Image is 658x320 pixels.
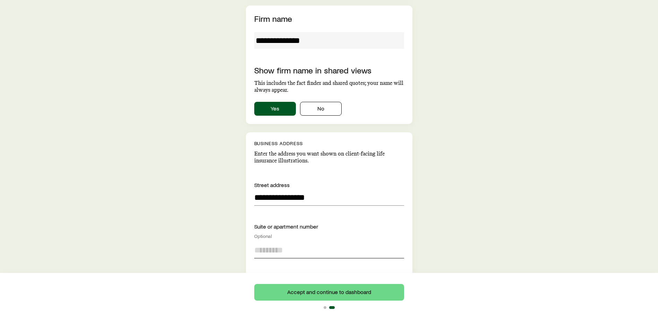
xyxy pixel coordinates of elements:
[254,284,404,301] button: Accept and continue to dashboard
[254,102,404,116] div: showAgencyNameInSharedViews
[254,80,404,94] p: This includes the fact finder and shared quotes; your name will always appear.
[254,150,404,164] p: Enter the address you want shown on client-facing life insurance illustrations.
[254,233,404,239] div: Optional
[254,181,404,189] div: Street address
[300,102,342,116] button: No
[254,102,296,116] button: Yes
[254,65,371,75] label: Show firm name in shared views
[254,14,292,24] label: Firm name
[254,222,404,239] div: Suite or apartment number
[254,141,404,146] p: Business address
